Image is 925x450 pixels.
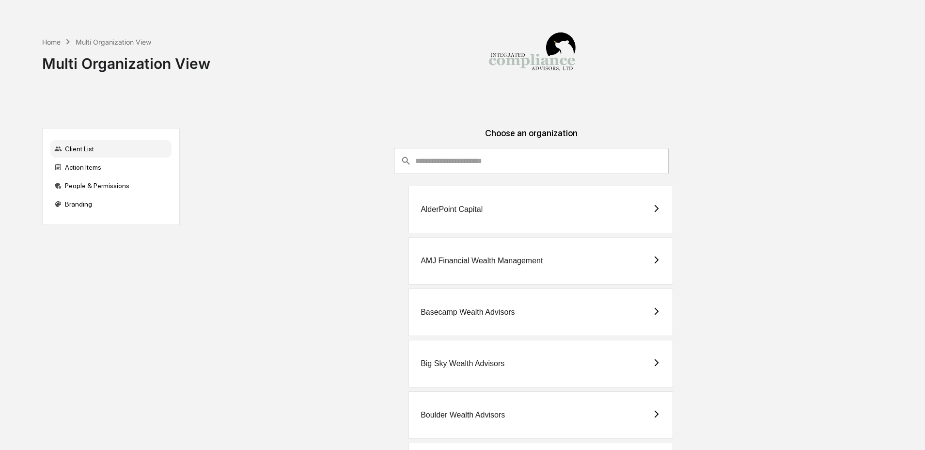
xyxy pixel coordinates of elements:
[188,128,875,148] div: Choose an organization
[421,308,515,317] div: Basecamp Wealth Advisors
[76,38,151,46] div: Multi Organization View
[394,148,669,174] div: consultant-dashboard__filter-organizations-search-bar
[421,257,543,265] div: AMJ Financial Wealth Management
[421,359,504,368] div: Big Sky Wealth Advisors
[50,140,172,158] div: Client List
[421,411,505,419] div: Boulder Wealth Advisors
[50,159,172,176] div: Action Items
[421,205,483,214] div: AlderPoint Capital
[50,195,172,213] div: Branding
[42,47,210,72] div: Multi Organization View
[42,38,61,46] div: Home
[484,8,580,105] img: Integrated Compliance Advisors
[50,177,172,194] div: People & Permissions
